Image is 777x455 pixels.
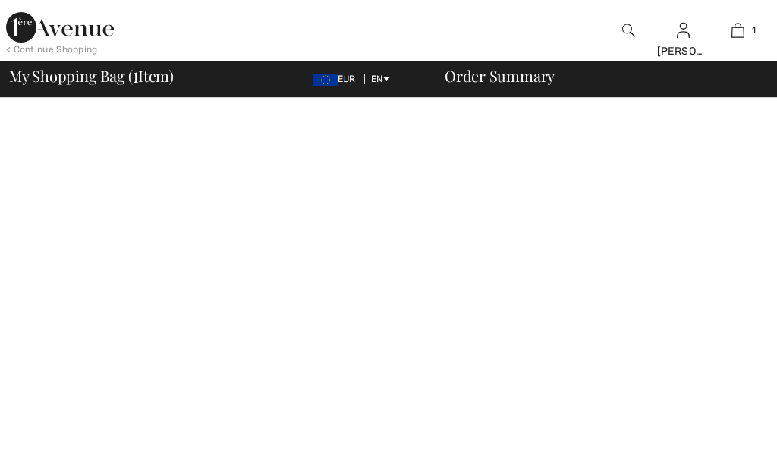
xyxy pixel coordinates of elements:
span: 1 [752,24,756,37]
a: Sign In [677,23,690,37]
a: 1 [711,21,764,39]
img: My Bag [731,21,744,39]
span: EUR [313,74,362,84]
span: EN [371,74,390,84]
img: 1ère Avenue [6,12,114,43]
span: My Shopping Bag ( Item) [9,68,174,84]
div: < Continue Shopping [6,43,98,56]
span: 1 [133,65,138,84]
div: [PERSON_NAME] [657,43,710,59]
div: Order Summary [426,68,768,84]
img: Euro [313,74,338,86]
img: search the website [622,21,635,39]
img: My Info [677,21,690,39]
